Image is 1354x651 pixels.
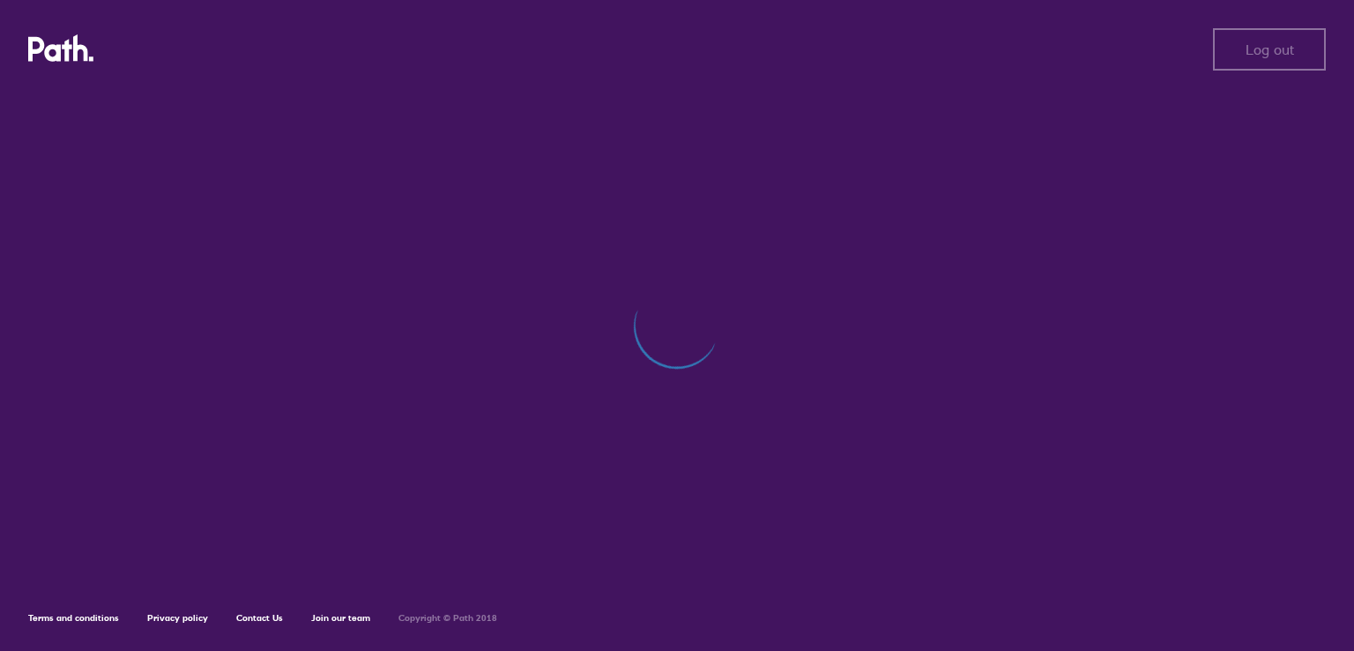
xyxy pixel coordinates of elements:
a: Contact Us [236,612,283,624]
a: Terms and conditions [28,612,119,624]
a: Privacy policy [147,612,208,624]
h6: Copyright © Path 2018 [398,613,497,624]
button: Log out [1213,28,1326,71]
span: Log out [1246,41,1294,57]
a: Join our team [311,612,370,624]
